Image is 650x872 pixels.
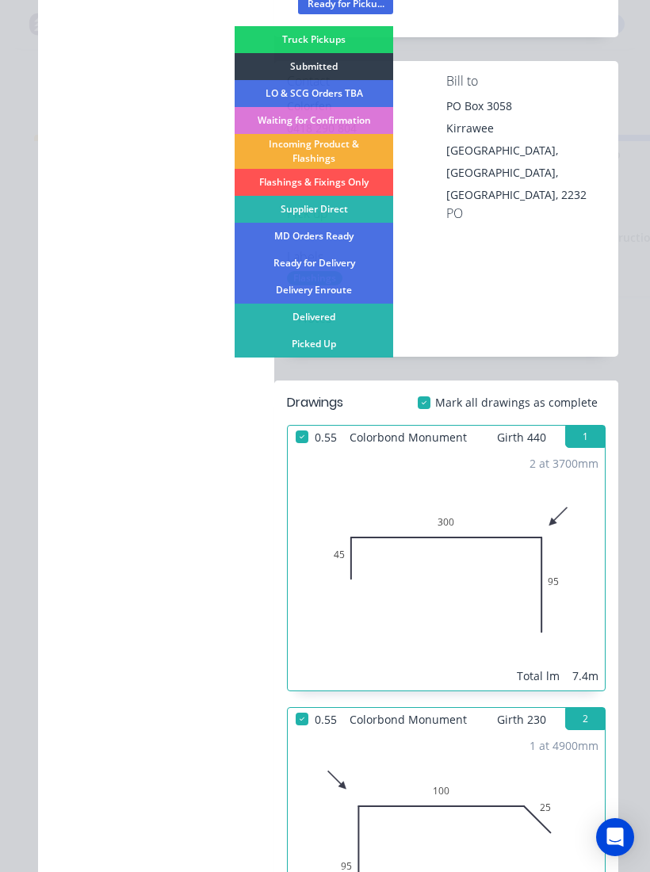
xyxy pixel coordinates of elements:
div: Bill to [446,74,606,89]
div: Open Intercom Messenger [596,818,634,856]
div: PO Box 3058 [446,95,606,117]
div: 045300952 at 3700mmTotal lm7.4m [288,449,605,690]
div: Incoming Product & Flashings [235,134,393,169]
span: 0.55 [308,708,343,731]
span: Colorbond Monument [343,708,473,731]
div: Total lm [517,667,560,684]
span: Mark all drawings as complete [435,394,598,411]
div: Notes [298,311,595,326]
div: Delivered [235,304,393,331]
div: Flashings & Fixings Only [235,169,393,196]
span: Girth 230 [497,708,546,731]
div: 1 at 4900mm [530,737,598,754]
div: Delivery Enroute [235,277,393,304]
div: Submitted [235,53,393,80]
div: Ready for Delivery [235,250,393,277]
div: Picked Up [235,331,393,358]
span: Colorbond Monument [343,426,473,449]
button: 2 [565,708,605,730]
div: PO Box 3058Kirrawee [GEOGRAPHIC_DATA], [GEOGRAPHIC_DATA], [GEOGRAPHIC_DATA], 2232 [446,95,606,206]
div: 2 at 3700mm [530,455,598,472]
div: Supplier Direct [235,196,393,223]
span: 0.55 [308,426,343,449]
div: PO [446,206,606,221]
span: Girth 440 [497,426,546,449]
div: Waiting for Confirmation [235,107,393,134]
div: MD Orders Ready [235,223,393,250]
div: Truck Pickups [235,26,393,53]
div: Kirrawee [GEOGRAPHIC_DATA], [GEOGRAPHIC_DATA], [GEOGRAPHIC_DATA], 2232 [446,117,606,206]
div: 7.4m [572,667,598,684]
button: 1 [565,426,605,448]
div: LO & SCG Orders TBA [235,80,393,107]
